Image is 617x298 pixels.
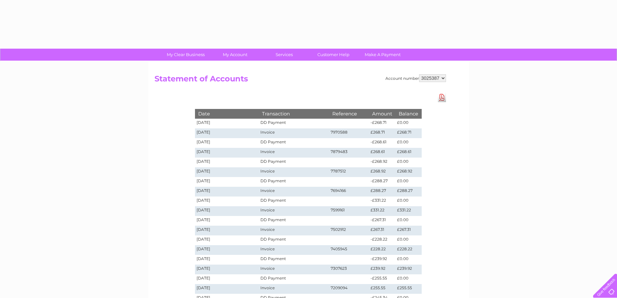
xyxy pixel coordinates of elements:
td: Invoice [259,167,329,177]
td: Invoice [259,284,329,294]
td: £268.92 [369,167,395,177]
td: Invoice [259,206,329,216]
td: 7307623 [329,265,369,274]
td: DD Payment [259,158,329,167]
td: [DATE] [195,226,259,235]
td: £268.61 [369,148,395,158]
td: £267.31 [369,226,395,235]
td: £0.00 [395,255,421,265]
td: [DATE] [195,206,259,216]
td: [DATE] [195,245,259,255]
td: 7599161 [329,206,369,216]
td: DD Payment [259,177,329,187]
td: £0.00 [395,138,421,148]
td: [DATE] [195,138,259,148]
td: £288.27 [395,187,421,197]
td: DD Payment [259,274,329,284]
th: Balance [395,109,421,118]
td: 7209094 [329,284,369,294]
td: £268.71 [369,128,395,138]
td: £228.22 [369,245,395,255]
td: £0.00 [395,274,421,284]
td: £267.31 [395,226,421,235]
td: DD Payment [259,138,329,148]
th: Reference [329,109,369,118]
td: £331.22 [369,206,395,216]
td: £268.92 [395,167,421,177]
td: £0.00 [395,235,421,245]
a: Download Pdf [438,93,446,102]
td: [DATE] [195,177,259,187]
a: Services [257,49,311,61]
td: £228.22 [395,245,421,255]
td: £239.92 [369,265,395,274]
td: £255.55 [369,284,395,294]
td: [DATE] [195,265,259,274]
div: Account number [385,74,446,82]
td: -£268.61 [369,138,395,148]
td: DD Payment [259,216,329,226]
td: -£228.22 [369,235,395,245]
td: £268.71 [395,128,421,138]
td: [DATE] [195,216,259,226]
td: [DATE] [195,235,259,245]
td: Invoice [259,245,329,255]
td: Invoice [259,148,329,158]
td: 7879483 [329,148,369,158]
td: [DATE] [195,197,259,206]
td: -£331.22 [369,197,395,206]
td: [DATE] [195,148,259,158]
th: Amount [369,109,395,118]
td: -£268.71 [369,119,395,128]
td: 7694166 [329,187,369,197]
td: [DATE] [195,274,259,284]
td: £239.92 [395,265,421,274]
td: DD Payment [259,255,329,265]
td: [DATE] [195,167,259,177]
th: Date [195,109,259,118]
td: Invoice [259,226,329,235]
td: 7502912 [329,226,369,235]
td: £0.00 [395,158,421,167]
td: Invoice [259,265,329,274]
a: Make A Payment [356,49,409,61]
th: Transaction [259,109,329,118]
td: [DATE] [195,284,259,294]
a: My Account [208,49,262,61]
td: DD Payment [259,197,329,206]
td: -£288.27 [369,177,395,187]
td: 7405945 [329,245,369,255]
td: 7970588 [329,128,369,138]
td: [DATE] [195,119,259,128]
td: £255.55 [395,284,421,294]
td: -£268.92 [369,158,395,167]
td: £268.61 [395,148,421,158]
td: -£255.55 [369,274,395,284]
td: Invoice [259,187,329,197]
td: £331.22 [395,206,421,216]
td: [DATE] [195,158,259,167]
a: Customer Help [307,49,360,61]
td: £0.00 [395,119,421,128]
h2: Statement of Accounts [154,74,446,87]
td: -£239.92 [369,255,395,265]
td: £0.00 [395,216,421,226]
td: £0.00 [395,197,421,206]
td: [DATE] [195,255,259,265]
td: £0.00 [395,177,421,187]
td: Invoice [259,128,329,138]
td: 7787512 [329,167,369,177]
td: -£267.31 [369,216,395,226]
td: DD Payment [259,235,329,245]
a: My Clear Business [159,49,212,61]
td: [DATE] [195,128,259,138]
td: DD Payment [259,119,329,128]
td: £288.27 [369,187,395,197]
td: [DATE] [195,187,259,197]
